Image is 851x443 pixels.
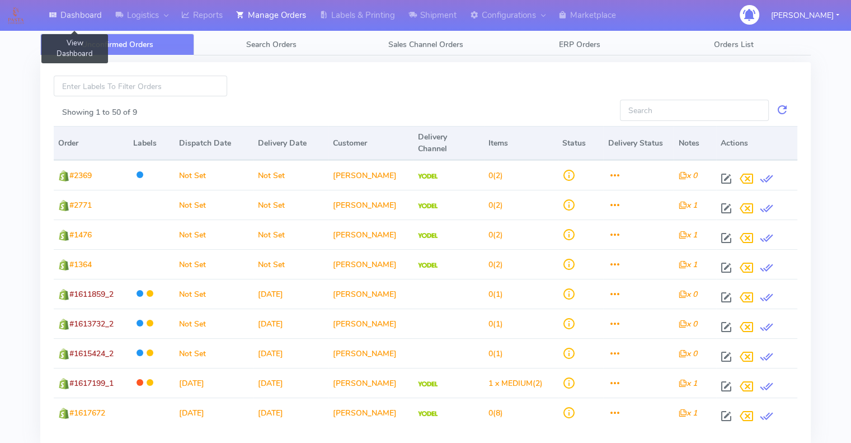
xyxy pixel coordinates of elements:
span: ERP Orders [559,39,600,50]
span: #2771 [69,200,92,211]
span: #1615424_2 [69,348,114,359]
button: [PERSON_NAME] [763,4,848,27]
span: #1476 [69,230,92,240]
span: (2) [488,259,503,270]
i: x 1 [678,230,697,240]
img: Yodel [418,233,438,239]
span: #1617199_1 [69,378,114,389]
i: x 0 [678,348,697,359]
td: [PERSON_NAME] [328,368,413,398]
td: [PERSON_NAME] [328,220,413,249]
td: [DATE] [253,338,328,368]
i: x 0 [678,170,697,181]
span: 0 [488,289,493,300]
td: Not Set [175,220,253,249]
span: 0 [488,319,493,329]
span: (2) [488,378,543,389]
input: Enter Labels To Filter Orders [54,76,227,96]
th: Items [484,126,558,160]
td: [DATE] [175,398,253,427]
th: Actions [716,126,797,160]
img: Yodel [418,381,438,387]
th: Order [54,126,129,160]
td: Not Set [253,160,328,190]
th: Customer [328,126,413,160]
th: Delivery Date [253,126,328,160]
span: 0 [488,408,493,418]
input: Search [620,100,769,120]
td: [PERSON_NAME] [328,249,413,279]
span: (2) [488,170,503,181]
td: Not Set [175,249,253,279]
th: Dispatch Date [175,126,253,160]
td: [PERSON_NAME] [328,309,413,338]
span: (8) [488,408,503,418]
i: x 1 [678,259,697,270]
th: Status [558,126,604,160]
td: [DATE] [253,368,328,398]
label: Showing 1 to 50 of 9 [62,106,137,118]
span: 0 [488,170,493,181]
ul: Tabs [40,34,811,55]
span: (2) [488,230,503,240]
td: Not Set [175,338,253,368]
th: Delivery Status [603,126,674,160]
td: Not Set [253,220,328,249]
td: Not Set [175,309,253,338]
span: 0 [488,348,493,359]
span: #2369 [69,170,92,181]
td: [DATE] [253,309,328,338]
img: Yodel [418,174,438,179]
td: [DATE] [253,398,328,427]
th: Notes [674,126,716,160]
span: 0 [488,230,493,240]
td: Not Set [175,190,253,220]
span: 1 x MEDIUM [488,378,533,389]
i: x 1 [678,200,697,211]
img: Yodel [418,203,438,209]
span: Unconfirmed Orders [82,39,153,50]
td: [DATE] [253,279,328,309]
span: (1) [488,289,503,300]
i: x 0 [678,289,697,300]
span: Orders List [714,39,753,50]
span: #1617672 [69,408,105,418]
th: Delivery Channel [413,126,484,160]
span: #1613732_2 [69,319,114,329]
span: 0 [488,259,493,270]
td: [PERSON_NAME] [328,160,413,190]
span: 0 [488,200,493,211]
i: x 1 [678,408,697,418]
td: [PERSON_NAME] [328,398,413,427]
td: [DATE] [175,368,253,398]
span: Sales Channel Orders [388,39,463,50]
td: Not Set [175,160,253,190]
img: Yodel [418,411,438,417]
td: Not Set [253,190,328,220]
i: x 0 [678,319,697,329]
span: (2) [488,200,503,211]
td: Not Set [253,249,328,279]
td: [PERSON_NAME] [328,279,413,309]
img: Yodel [418,263,438,268]
span: Search Orders [246,39,297,50]
td: [PERSON_NAME] [328,338,413,368]
span: #1611859_2 [69,289,114,300]
th: Labels [129,126,175,160]
td: [PERSON_NAME] [328,190,413,220]
span: (1) [488,319,503,329]
td: Not Set [175,279,253,309]
span: (1) [488,348,503,359]
span: #1364 [69,259,92,270]
i: x 1 [678,378,697,389]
